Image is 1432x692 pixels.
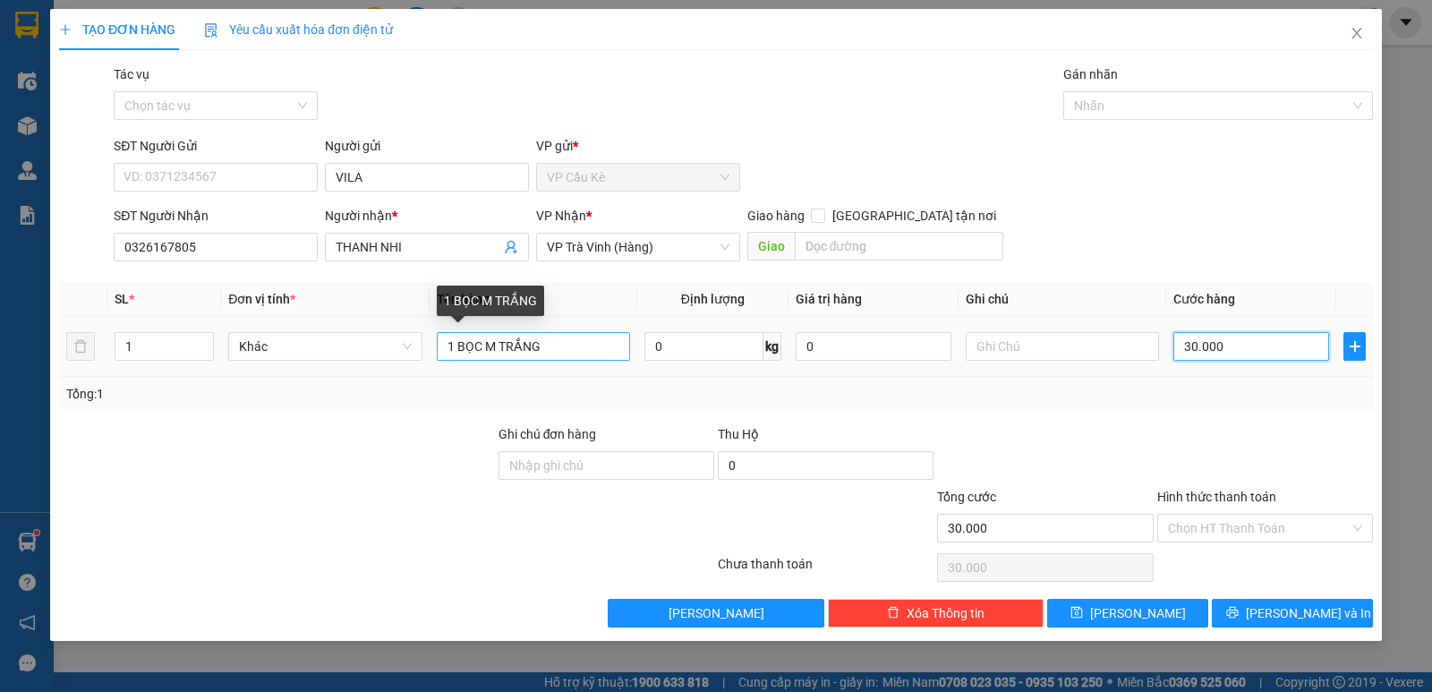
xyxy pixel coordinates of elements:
[716,554,935,585] div: Chưa thanh toán
[499,427,597,441] label: Ghi chú đơn hàng
[499,451,714,480] input: Ghi chú đơn hàng
[669,603,764,623] span: [PERSON_NAME]
[325,206,529,226] div: Người nhận
[1212,599,1373,628] button: printer[PERSON_NAME] và In
[437,286,544,316] div: 1 BỌC M TRẮNG
[204,22,393,37] span: Yêu cầu xuất hóa đơn điện tử
[66,332,95,361] button: delete
[37,35,141,52] span: VP Cầu Kè -
[763,332,781,361] span: kg
[681,292,745,306] span: Định lượng
[7,35,261,52] p: GỬI:
[1343,332,1366,361] button: plus
[747,209,805,223] span: Giao hàng
[96,97,126,114] span: TÂM
[1173,292,1235,306] span: Cước hàng
[825,206,1003,226] span: [GEOGRAPHIC_DATA] tận nơi
[547,164,729,191] span: VP Cầu Kè
[7,116,43,133] span: GIAO:
[887,606,899,620] span: delete
[504,240,518,254] span: user-add
[1047,599,1208,628] button: save[PERSON_NAME]
[7,60,261,94] p: NHẬN:
[1090,603,1186,623] span: [PERSON_NAME]
[59,22,175,37] span: TẠO ĐƠN HÀNG
[828,599,1044,628] button: deleteXóa Thông tin
[547,234,729,261] span: VP Trà Vinh (Hàng)
[1350,26,1364,40] span: close
[1246,603,1371,623] span: [PERSON_NAME] và In
[937,490,996,504] span: Tổng cước
[112,35,141,52] span: CHA
[1070,606,1083,620] span: save
[795,232,1004,261] input: Dọc đường
[1063,67,1118,81] label: Gán nhãn
[718,427,759,441] span: Thu Hộ
[1226,606,1239,620] span: printer
[228,292,295,306] span: Đơn vị tính
[239,333,411,360] span: Khác
[1344,339,1365,354] span: plus
[60,10,208,27] strong: BIÊN NHẬN GỬI HÀNG
[325,136,529,156] div: Người gửi
[796,292,862,306] span: Giá trị hàng
[747,232,795,261] span: Giao
[536,136,740,156] div: VP gửi
[204,23,218,38] img: icon
[114,136,318,156] div: SĐT Người Gửi
[608,599,823,628] button: [PERSON_NAME]
[59,23,72,36] span: plus
[796,332,951,361] input: 0
[7,60,180,94] span: VP [PERSON_NAME] ([GEOGRAPHIC_DATA])
[115,292,129,306] span: SL
[536,209,586,223] span: VP Nhận
[907,603,984,623] span: Xóa Thông tin
[437,332,630,361] input: VD: Bàn, Ghế
[114,67,149,81] label: Tác vụ
[114,206,318,226] div: SĐT Người Nhận
[1157,490,1276,504] label: Hình thức thanh toán
[7,97,126,114] span: 0936339715 -
[966,332,1159,361] input: Ghi Chú
[1332,9,1382,59] button: Close
[959,282,1166,317] th: Ghi chú
[66,384,554,404] div: Tổng: 1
